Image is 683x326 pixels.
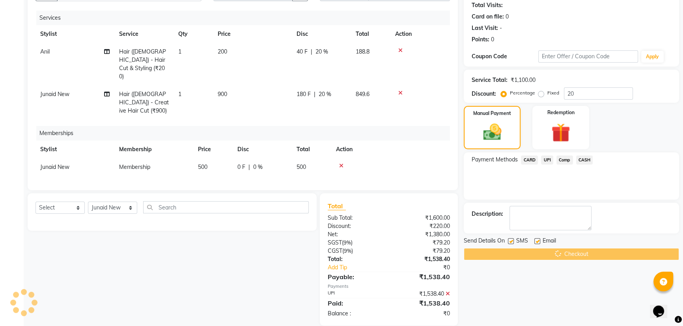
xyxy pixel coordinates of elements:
span: 40 F [297,48,308,56]
span: 0 % [253,163,263,171]
span: 180 F [297,90,311,98]
div: - [500,24,502,32]
div: ₹79.20 [389,247,456,255]
div: Discount: [322,222,389,230]
div: Net: [322,230,389,239]
span: Send Details On [464,237,505,246]
span: | [314,90,315,98]
label: Fixed [547,89,559,96]
div: Coupon Code [472,52,538,61]
span: Junaid New [40,91,69,98]
span: SGST [328,239,342,246]
span: Hair ([DEMOGRAPHIC_DATA]) - Hair Cut & Styling (₹200) [119,48,166,80]
span: Total [328,202,346,210]
span: | [311,48,312,56]
span: UPI [541,156,553,165]
div: ₹220.00 [389,222,456,230]
th: Disc [292,25,351,43]
th: Price [193,141,233,158]
span: Membership [119,163,150,170]
input: Enter Offer / Coupon Code [538,50,638,63]
span: 20 % [315,48,328,56]
th: Action [390,25,450,43]
div: ₹1,538.40 [389,298,456,308]
div: Memberships [36,126,456,141]
div: ₹1,538.40 [389,255,456,263]
span: Junaid New [40,163,69,170]
a: Add Tip [322,263,400,272]
div: UPI [322,290,389,298]
div: Description: [472,210,503,218]
div: ( ) [322,247,389,255]
th: Action [331,141,450,158]
div: Total: [322,255,389,263]
th: Membership [114,141,193,158]
span: 20 % [319,90,331,98]
label: Manual Payment [473,110,511,117]
span: Payment Methods [472,156,518,164]
div: Discount: [472,90,496,98]
span: SMS [516,237,528,246]
img: _gift.svg [545,121,576,144]
div: Total Visits: [472,1,503,9]
th: Stylist [35,141,114,158]
img: _cash.svg [478,122,507,143]
label: Redemption [547,109,575,116]
span: 849.6 [356,91,369,98]
span: 9% [344,248,351,254]
span: 1 [178,91,181,98]
div: Payable: [322,272,389,282]
div: Sub Total: [322,214,389,222]
div: Points: [472,35,489,44]
span: Anil [40,48,50,55]
span: CASH [576,156,593,165]
div: ₹0 [400,263,456,272]
div: Card on file: [472,13,504,21]
th: Total [292,141,331,158]
span: 188.8 [356,48,369,55]
span: 500 [198,163,207,170]
div: Paid: [322,298,389,308]
div: ( ) [322,239,389,247]
input: Search [143,201,309,213]
span: 9% [343,239,351,246]
span: Email [543,237,556,246]
span: Hair ([DEMOGRAPHIC_DATA]) - Creative Hair Cut (₹900) [119,91,169,114]
th: Total [351,25,390,43]
div: 0 [506,13,509,21]
div: ₹1,538.40 [389,272,456,282]
th: Price [213,25,292,43]
th: Qty [174,25,213,43]
label: Percentage [510,89,535,96]
span: CARD [521,156,538,165]
th: Service [114,25,174,43]
div: Last Visit: [472,24,498,32]
div: Services [36,11,456,25]
div: Service Total: [472,76,508,84]
div: ₹1,100.00 [511,76,536,84]
span: 900 [218,91,227,98]
th: Stylist [35,25,114,43]
div: Payments [328,283,450,290]
th: Disc [233,141,292,158]
button: Apply [641,51,664,63]
div: ₹79.20 [389,239,456,247]
div: ₹0 [389,309,456,318]
div: ₹1,380.00 [389,230,456,239]
iframe: chat widget [650,295,675,318]
div: Balance : [322,309,389,318]
span: 0 F [237,163,245,171]
div: ₹1,538.40 [389,290,456,298]
span: 1 [178,48,181,55]
div: ₹1,600.00 [389,214,456,222]
span: | [248,163,250,171]
span: Comp [556,156,573,165]
span: 500 [297,163,306,170]
span: 200 [218,48,227,55]
span: CGST [328,247,342,254]
div: 0 [491,35,494,44]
